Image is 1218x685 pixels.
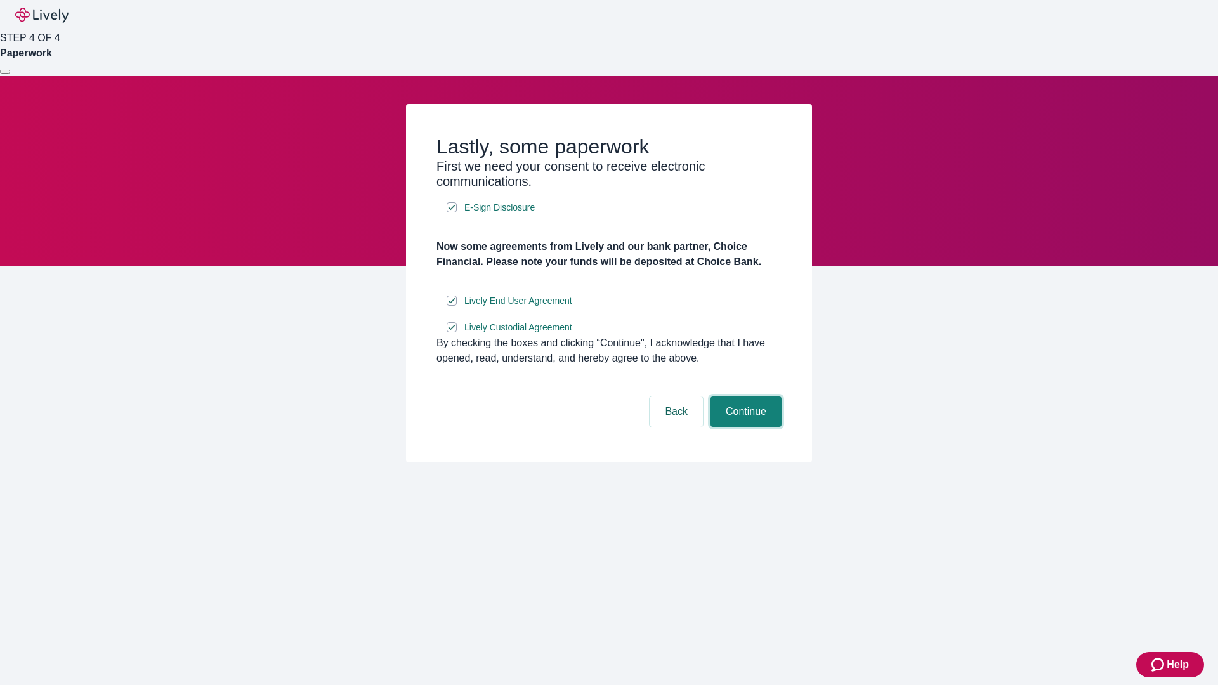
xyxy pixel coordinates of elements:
img: Lively [15,8,69,23]
h4: Now some agreements from Lively and our bank partner, Choice Financial. Please note your funds wi... [436,239,782,270]
a: e-sign disclosure document [462,293,575,309]
a: e-sign disclosure document [462,320,575,336]
button: Zendesk support iconHelp [1136,652,1204,677]
div: By checking the boxes and clicking “Continue", I acknowledge that I have opened, read, understand... [436,336,782,366]
svg: Zendesk support icon [1151,657,1167,672]
h2: Lastly, some paperwork [436,134,782,159]
button: Back [650,396,703,427]
a: e-sign disclosure document [462,200,537,216]
span: E-Sign Disclosure [464,201,535,214]
span: Help [1167,657,1189,672]
span: Lively Custodial Agreement [464,321,572,334]
span: Lively End User Agreement [464,294,572,308]
h3: First we need your consent to receive electronic communications. [436,159,782,189]
button: Continue [710,396,782,427]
